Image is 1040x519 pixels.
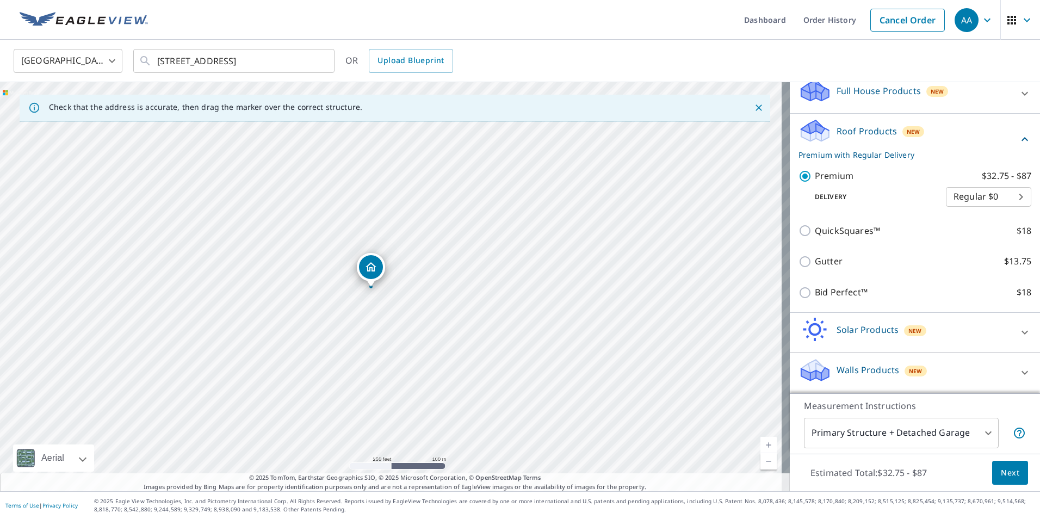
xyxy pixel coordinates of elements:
[946,182,1031,212] div: Regular $0
[931,87,944,96] span: New
[992,461,1028,485] button: Next
[982,169,1031,183] p: $32.75 - $87
[798,78,1031,109] div: Full House ProductsNew
[908,326,922,335] span: New
[157,46,312,76] input: Search by address or latitude-longitude
[798,118,1031,160] div: Roof ProductsNewPremium with Regular Delivery
[815,255,843,268] p: Gutter
[345,49,453,73] div: OR
[907,127,920,136] span: New
[42,502,78,509] a: Privacy Policy
[94,497,1035,514] p: © 2025 Eagle View Technologies, Inc. and Pictometry International Corp. All Rights Reserved. Repo...
[475,473,521,481] a: OpenStreetMap
[357,253,385,287] div: Dropped pin, building 1, Residential property, 302 S Glenwood Dr El Centro, CA 92243
[837,363,899,376] p: Walls Products
[815,169,853,183] p: Premium
[870,9,945,32] a: Cancel Order
[523,473,541,481] a: Terms
[804,399,1026,412] p: Measurement Instructions
[1004,255,1031,268] p: $13.75
[798,357,1031,388] div: Walls ProductsNew
[760,437,777,453] a: Current Level 17, Zoom In
[804,418,999,448] div: Primary Structure + Detached Garage
[802,461,936,485] p: Estimated Total: $32.75 - $87
[815,286,868,299] p: Bid Perfect™
[837,84,921,97] p: Full House Products
[5,502,39,509] a: Terms of Use
[837,323,899,336] p: Solar Products
[1001,466,1019,480] span: Next
[760,453,777,469] a: Current Level 17, Zoom Out
[798,192,946,202] p: Delivery
[798,149,1018,160] p: Premium with Regular Delivery
[13,444,94,472] div: Aerial
[249,473,541,483] span: © 2025 TomTom, Earthstar Geographics SIO, © 2025 Microsoft Corporation, ©
[955,8,979,32] div: AA
[5,502,78,509] p: |
[14,46,122,76] div: [GEOGRAPHIC_DATA]
[837,125,897,138] p: Roof Products
[49,102,362,112] p: Check that the address is accurate, then drag the marker over the correct structure.
[798,317,1031,348] div: Solar ProductsNew
[377,54,444,67] span: Upload Blueprint
[38,444,67,472] div: Aerial
[815,224,880,238] p: QuickSquares™
[369,49,453,73] a: Upload Blueprint
[1017,286,1031,299] p: $18
[20,12,148,28] img: EV Logo
[1017,224,1031,238] p: $18
[752,101,766,115] button: Close
[909,367,923,375] span: New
